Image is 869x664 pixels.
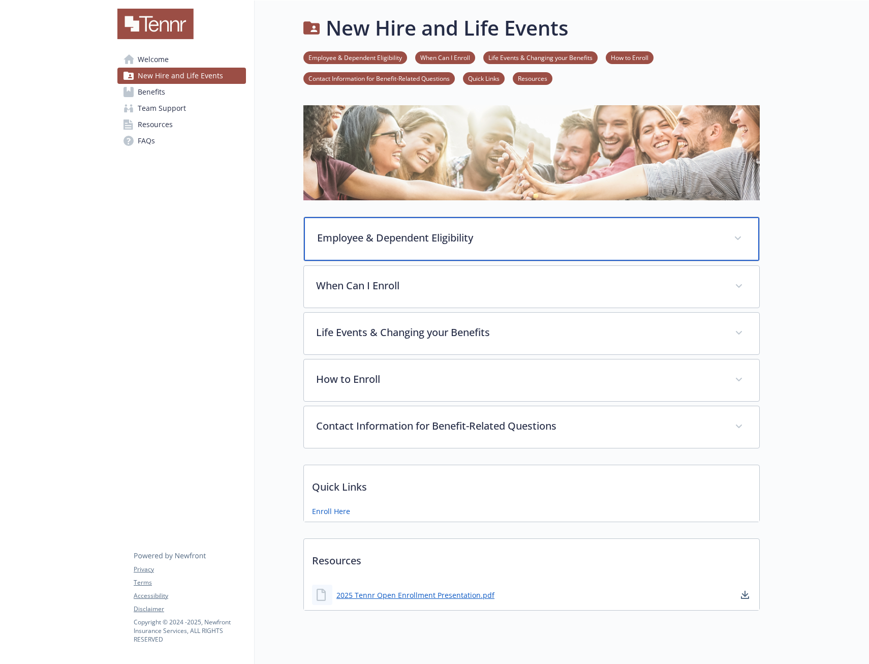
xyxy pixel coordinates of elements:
p: Employee & Dependent Eligibility [317,230,722,246]
a: Contact Information for Benefit-Related Questions [303,73,455,83]
a: Employee & Dependent Eligibility [303,52,407,62]
h1: New Hire and Life Events [326,13,568,43]
a: Disclaimer [134,605,245,614]
a: Privacy [134,565,245,574]
p: Life Events & Changing your Benefits [316,325,723,340]
a: download document [739,589,751,601]
a: How to Enroll [606,52,654,62]
a: Resources [513,73,552,83]
span: Benefits [138,84,165,100]
p: When Can I Enroll [316,278,723,293]
a: Enroll Here [312,506,350,517]
p: How to Enroll [316,372,723,387]
a: Team Support [117,100,246,116]
p: Contact Information for Benefit-Related Questions [316,418,723,434]
a: Terms [134,578,245,587]
div: Contact Information for Benefit-Related Questions [304,406,759,448]
div: Employee & Dependent Eligibility [304,217,759,261]
a: When Can I Enroll [415,52,475,62]
span: Resources [138,116,173,133]
span: Welcome [138,51,169,68]
a: FAQs [117,133,246,149]
div: Life Events & Changing your Benefits [304,313,759,354]
span: New Hire and Life Events [138,68,223,84]
a: Resources [117,116,246,133]
img: new hire page banner [303,105,760,200]
span: FAQs [138,133,155,149]
a: 2025 Tennr Open Enrollment Presentation.pdf [336,590,494,600]
div: How to Enroll [304,359,759,401]
p: Resources [304,539,759,577]
a: Accessibility [134,591,245,600]
a: Welcome [117,51,246,68]
a: New Hire and Life Events [117,68,246,84]
a: Life Events & Changing your Benefits [483,52,598,62]
div: When Can I Enroll [304,266,759,308]
a: Quick Links [463,73,505,83]
span: Team Support [138,100,186,116]
p: Quick Links [304,465,759,503]
p: Copyright © 2024 - 2025 , Newfront Insurance Services, ALL RIGHTS RESERVED [134,618,245,644]
a: Benefits [117,84,246,100]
